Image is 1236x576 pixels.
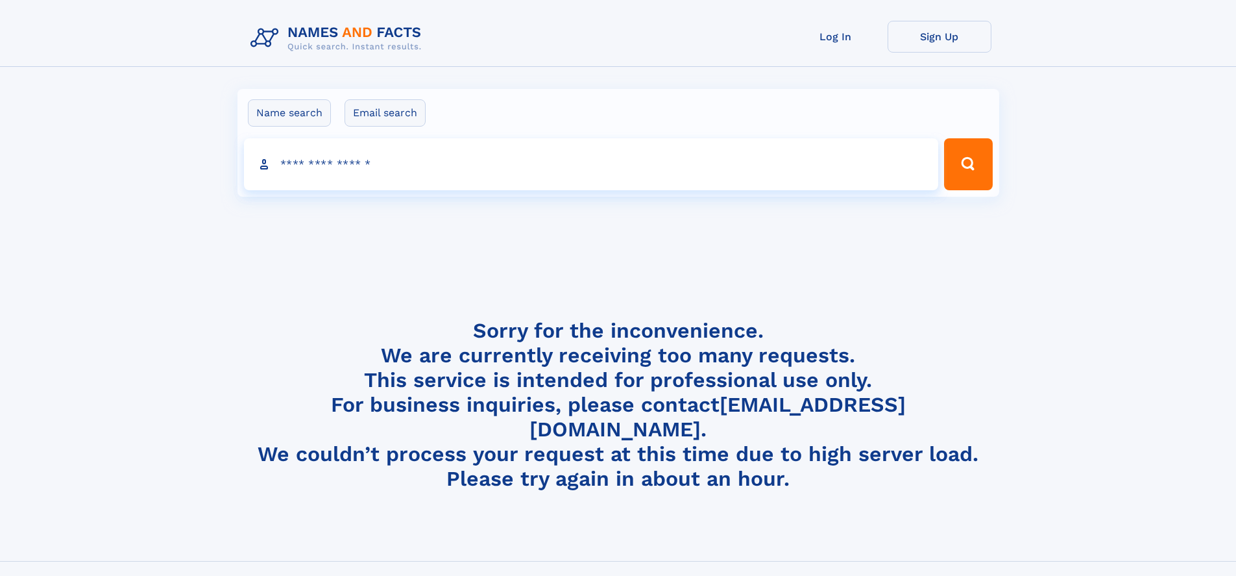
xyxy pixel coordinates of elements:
[784,21,888,53] a: Log In
[944,138,992,190] button: Search Button
[345,99,426,127] label: Email search
[888,21,991,53] a: Sign Up
[529,392,906,442] a: [EMAIL_ADDRESS][DOMAIN_NAME]
[245,318,991,492] h4: Sorry for the inconvenience. We are currently receiving too many requests. This service is intend...
[245,21,432,56] img: Logo Names and Facts
[244,138,939,190] input: search input
[248,99,331,127] label: Name search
